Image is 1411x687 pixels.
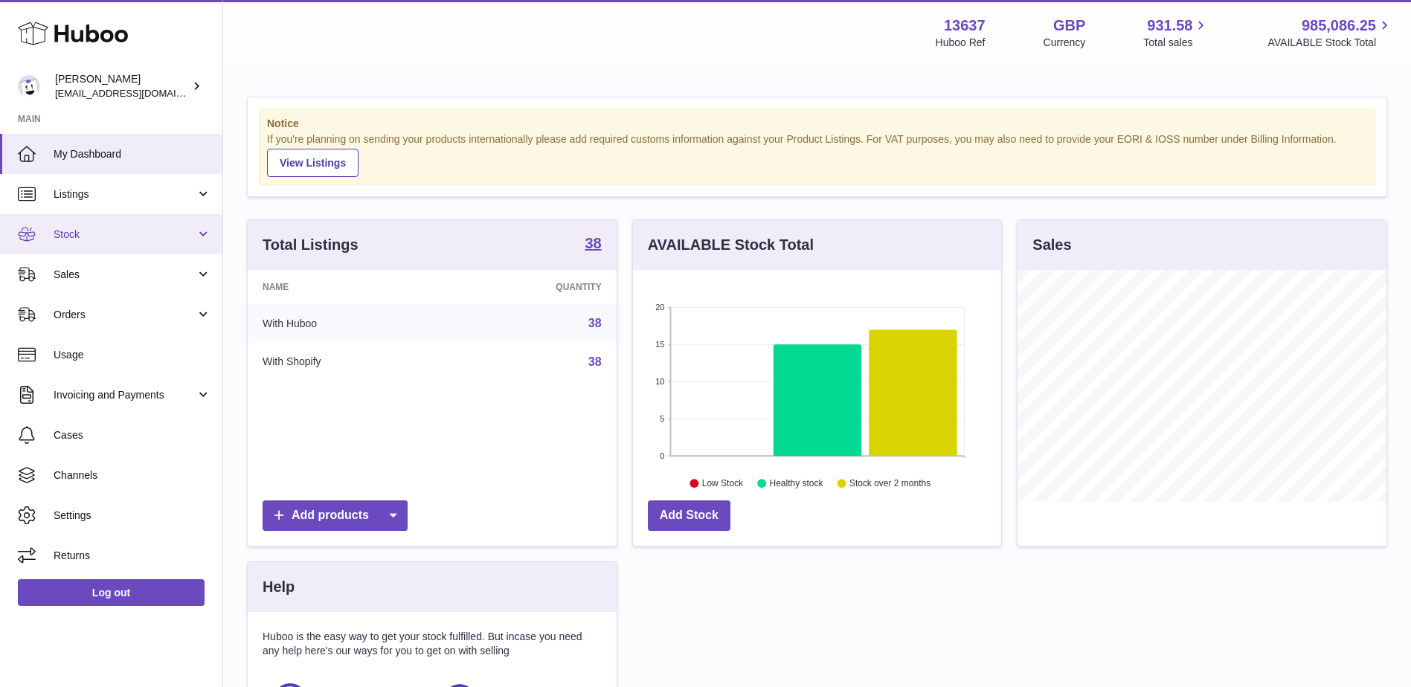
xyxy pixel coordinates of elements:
[54,228,196,242] span: Stock
[54,468,211,483] span: Channels
[263,235,359,255] h3: Total Listings
[936,36,986,50] div: Huboo Ref
[660,414,664,423] text: 5
[1032,235,1071,255] h3: Sales
[1044,36,1086,50] div: Currency
[1143,36,1209,50] span: Total sales
[54,348,211,362] span: Usage
[1302,16,1376,36] span: 985,086.25
[849,478,931,488] text: Stock over 2 months
[660,451,664,460] text: 0
[1147,16,1192,36] span: 931.58
[1267,16,1393,50] a: 985,086.25 AVAILABLE Stock Total
[585,236,601,254] a: 38
[1143,16,1209,50] a: 931.58 Total sales
[267,132,1367,177] div: If you're planning on sending your products internationally please add required customs informati...
[54,268,196,282] span: Sales
[54,509,211,523] span: Settings
[655,377,664,386] text: 10
[263,500,408,531] a: Add products
[769,478,823,488] text: Healthy stock
[446,270,616,304] th: Quantity
[588,317,602,329] a: 38
[248,304,446,343] td: With Huboo
[55,87,219,99] span: [EMAIL_ADDRESS][DOMAIN_NAME]
[248,270,446,304] th: Name
[18,75,40,97] img: internalAdmin-13637@internal.huboo.com
[585,236,601,251] strong: 38
[54,388,196,402] span: Invoicing and Payments
[263,630,602,658] p: Huboo is the easy way to get your stock fulfilled. But incase you need any help here's our ways f...
[267,149,359,177] a: View Listings
[263,577,295,597] h3: Help
[944,16,986,36] strong: 13637
[54,549,211,563] span: Returns
[248,343,446,381] td: With Shopify
[18,579,205,606] a: Log out
[702,478,744,488] text: Low Stock
[655,303,664,312] text: 20
[54,187,196,201] span: Listings
[54,428,211,442] span: Cases
[55,72,189,100] div: [PERSON_NAME]
[54,147,211,161] span: My Dashboard
[648,500,730,531] a: Add Stock
[1267,36,1393,50] span: AVAILABLE Stock Total
[54,308,196,322] span: Orders
[655,340,664,349] text: 15
[648,235,814,255] h3: AVAILABLE Stock Total
[1053,16,1085,36] strong: GBP
[588,355,602,368] a: 38
[267,117,1367,131] strong: Notice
